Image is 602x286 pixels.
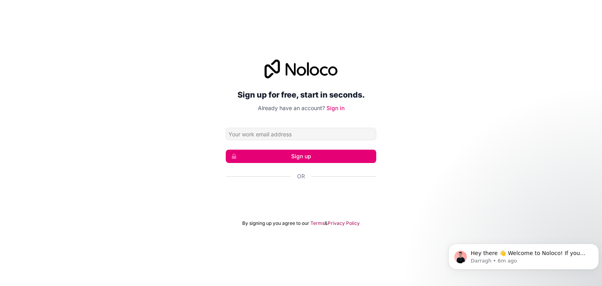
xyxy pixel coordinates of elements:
input: Email address [226,128,376,140]
span: Already have an account? [258,105,325,111]
a: Terms [310,220,325,226]
button: Sign up [226,150,376,163]
iframe: Intercom notifications message [445,227,602,282]
h2: Sign up for free, start in seconds. [226,88,376,102]
a: Privacy Policy [328,220,360,226]
a: Sign in [326,105,345,111]
span: & [325,220,328,226]
span: Or [297,172,305,180]
span: By signing up you agree to our [242,220,309,226]
iframe: Sign in with Google Button [222,189,380,206]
